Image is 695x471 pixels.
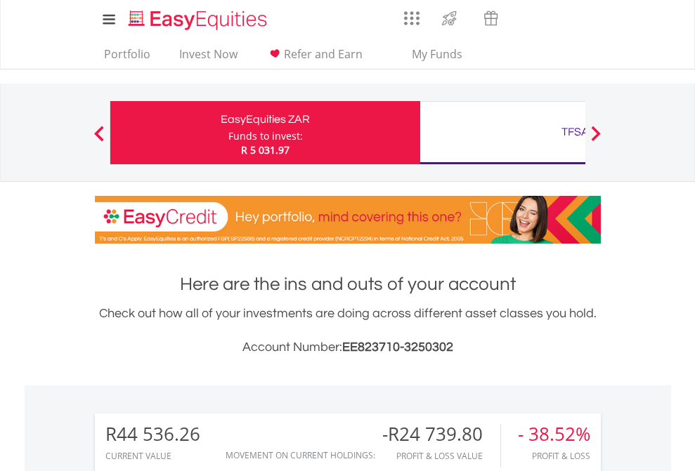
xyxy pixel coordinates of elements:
img: EasyCredit Promotion Banner [95,196,601,244]
img: thrive-v2.svg [438,7,461,29]
button: Previous [85,133,113,147]
span: R 5 031.97 [241,143,290,157]
a: AppsGrid [395,4,429,26]
div: -R24 739.80 [382,424,500,444]
img: EasyEquities_Logo.png [126,8,273,32]
img: vouchers-v2.svg [479,7,502,29]
div: EasyEquities ZAR [119,110,412,129]
button: Next [582,133,610,147]
div: R44 536.26 [105,424,200,444]
a: Invest Now [174,47,243,69]
div: Profit & Loss Value [382,451,500,460]
div: - 38.52% [518,424,590,444]
span: Refer and Earn [284,46,363,62]
div: Funds to invest: [228,129,303,143]
a: Refer and Earn [261,47,368,69]
a: Portfolio [98,47,156,69]
h1: Here are the ins and outs of your account [95,272,601,297]
div: Check out how all of your investments are doing across different asset classes you hold. [95,304,601,357]
a: Notifications [512,4,547,32]
h3: Account Number: [95,338,601,357]
div: Movement on Current Holdings: [226,451,375,460]
span: My Funds [391,45,483,63]
a: My Profile [583,4,619,34]
div: CURRENT VALUE [105,451,200,460]
a: Vouchers [470,4,512,29]
div: Profit & Loss [518,451,590,460]
span: EE823710-3250302 [342,340,453,354]
a: Home page [123,4,273,32]
a: FAQ's and Support [547,4,583,32]
img: grid-menu-icon.svg [404,11,420,26]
